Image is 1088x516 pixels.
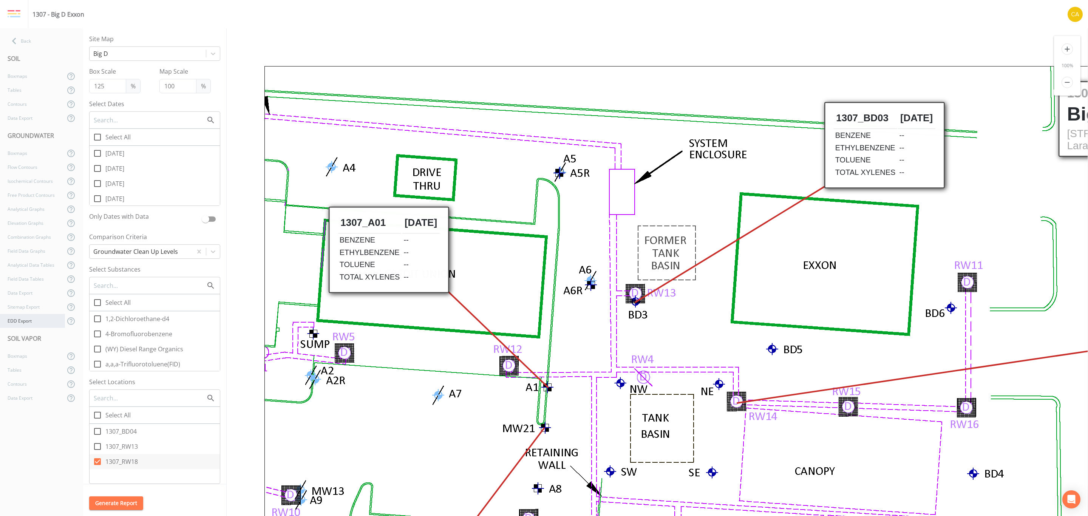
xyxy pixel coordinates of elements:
th: 1307_A01 [111,184,175,205]
span: 1307_BD04 [105,427,137,436]
span: [DATE] [105,179,124,188]
span: Select All [105,411,131,420]
label: Site Map [89,34,220,43]
img: logo [8,10,20,18]
i: add [1062,43,1073,55]
label: Comparison Criteria [89,232,220,241]
div: Open Intercom Messenger [1062,490,1080,508]
th: [DATE] [671,79,708,100]
label: Box Scale [89,67,141,76]
td: Toluene [111,230,175,242]
input: Search... [93,393,206,403]
span: [DATE] [105,149,124,158]
td: -- [176,206,213,217]
td: Benzene [111,206,175,217]
label: Select Dates [89,99,220,108]
td: -- [176,218,213,230]
span: 1307_RW13 [105,442,138,451]
span: (WY) Diesel Range Organics [105,345,183,354]
td: -- [671,102,708,113]
td: -- [671,138,708,150]
td: Ethylbenzene [111,218,175,230]
span: 4-Bromofluorobenzene [105,329,172,338]
span: [DATE] [105,194,124,203]
td: Total Xylenes [111,243,175,254]
input: Search... [93,115,206,125]
div: 1307 - Big D Exxon [32,10,84,19]
td: -- [176,230,213,242]
span: % [196,79,211,93]
img: 37d9cc7f3e1b9ec8ec648c4f5b158cdc [1068,7,1083,22]
span: Select All [105,133,131,142]
i: remove [1062,77,1073,88]
div: [STREET_ADDRESS] Laramie, [US_STATE] 82070 [841,99,976,124]
span: a,a,a-Trifluorotoluene(FID) [105,360,180,369]
input: Search... [93,281,206,290]
td: Toluene [607,126,670,137]
span: 1307_RW18 [105,457,138,466]
h2: Big D [841,74,976,97]
label: Select Substances [89,265,220,274]
span: Select All [105,298,131,307]
h5: 1307 - Big D Exxon [841,57,976,72]
label: Only Dates with Data [89,212,198,223]
span: % [126,79,141,93]
label: Select Locations [89,377,220,386]
th: 1307_BD03 [607,79,670,100]
td: Benzene [607,102,670,113]
td: Ethylbenzene [607,114,670,125]
td: -- [671,126,708,137]
td: -- [671,114,708,125]
span: [DATE] [105,164,124,173]
td: -- [176,243,213,254]
button: Generate Report [89,496,143,510]
td: Total Xylenes [607,138,670,150]
div: 100 % [1054,62,1080,69]
span: 1,2-Dichloroethane-d4 [105,314,169,323]
label: Map Scale [159,67,211,76]
th: [DATE] [176,184,213,205]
